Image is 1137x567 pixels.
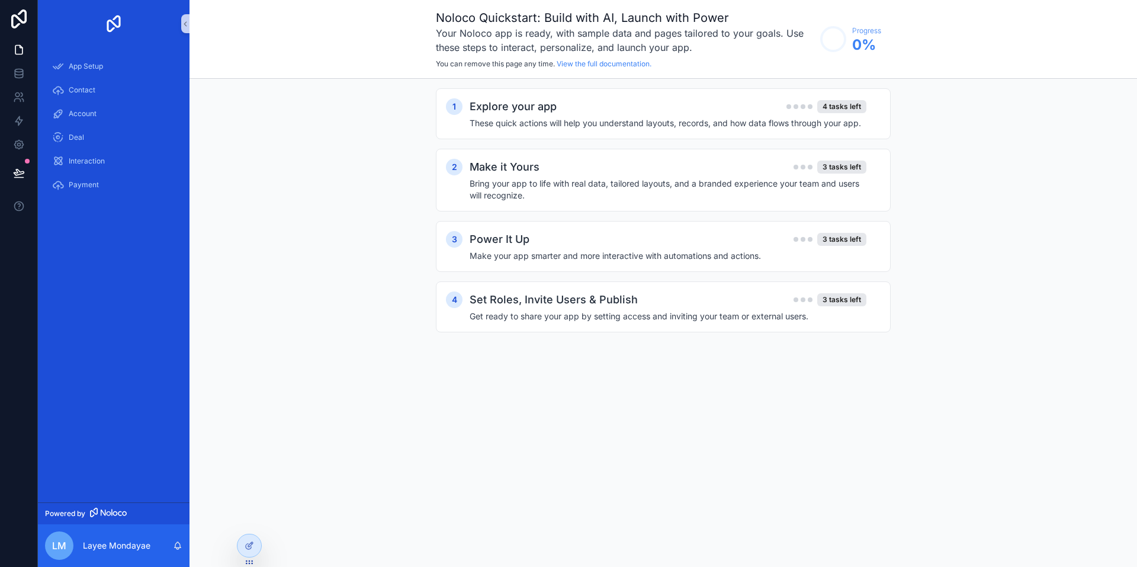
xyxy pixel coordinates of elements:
[852,36,881,55] span: 0 %
[436,59,555,68] span: You can remove this page any time.
[45,509,85,518] span: Powered by
[852,26,881,36] span: Progress
[45,127,182,148] a: Deal
[69,180,99,190] span: Payment
[446,159,462,175] div: 2
[69,109,97,118] span: Account
[817,293,866,306] div: 3 tasks left
[446,291,462,308] div: 4
[45,150,182,172] a: Interaction
[436,9,814,26] h1: Noloco Quickstart: Build with AI, Launch with Power
[52,539,66,553] span: LM
[69,85,95,95] span: Contact
[470,291,638,308] h2: Set Roles, Invite Users & Publish
[446,98,462,115] div: 1
[69,62,103,71] span: App Setup
[817,233,866,246] div: 3 tasks left
[470,231,529,248] h2: Power It Up
[436,26,814,55] h3: Your Noloco app is ready, with sample data and pages tailored to your goals. Use these steps to i...
[38,47,189,211] div: scrollable content
[69,133,84,142] span: Deal
[470,117,866,129] h4: These quick actions will help you understand layouts, records, and how data flows through your app.
[45,79,182,101] a: Contact
[470,98,557,115] h2: Explore your app
[69,156,105,166] span: Interaction
[470,159,539,175] h2: Make it Yours
[557,59,651,68] a: View the full documentation.
[45,56,182,77] a: App Setup
[104,14,123,33] img: App logo
[83,540,150,552] p: Layee Mondayae
[189,79,1137,366] div: scrollable content
[470,250,866,262] h4: Make your app smarter and more interactive with automations and actions.
[446,231,462,248] div: 3
[38,502,189,524] a: Powered by
[470,178,866,201] h4: Bring your app to life with real data, tailored layouts, and a branded experience your team and u...
[45,103,182,124] a: Account
[470,310,866,322] h4: Get ready to share your app by setting access and inviting your team or external users.
[817,100,866,113] div: 4 tasks left
[45,174,182,196] a: Payment
[817,161,866,174] div: 3 tasks left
